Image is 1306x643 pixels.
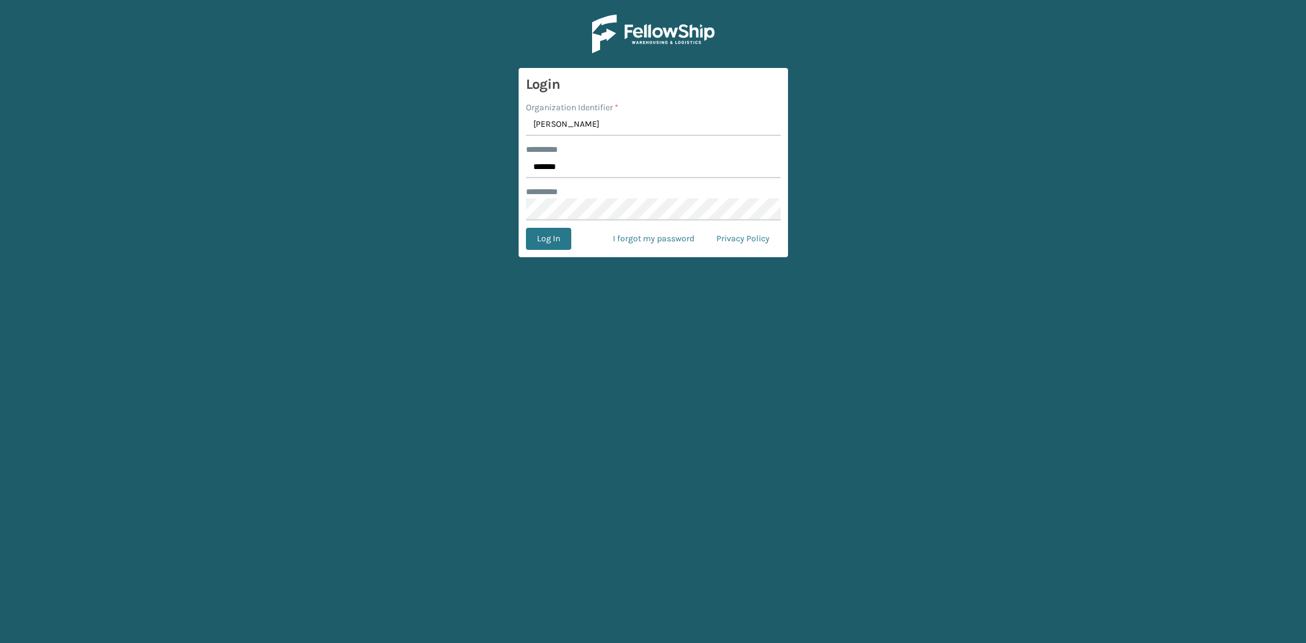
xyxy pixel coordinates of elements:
a: Privacy Policy [705,228,781,250]
h3: Login [526,75,781,94]
button: Log In [526,228,571,250]
label: Organization Identifier [526,101,618,114]
a: I forgot my password [602,228,705,250]
img: Logo [592,15,715,53]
